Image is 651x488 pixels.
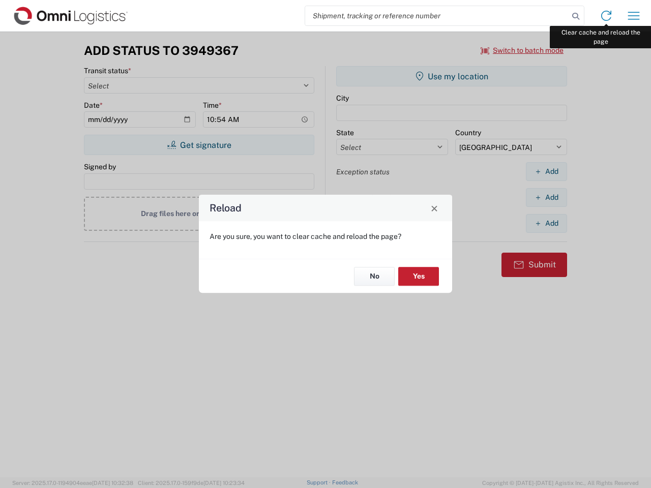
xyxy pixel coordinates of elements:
button: Close [427,201,441,215]
h4: Reload [210,201,242,216]
button: Yes [398,267,439,286]
button: No [354,267,395,286]
input: Shipment, tracking or reference number [305,6,569,25]
p: Are you sure, you want to clear cache and reload the page? [210,232,441,241]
